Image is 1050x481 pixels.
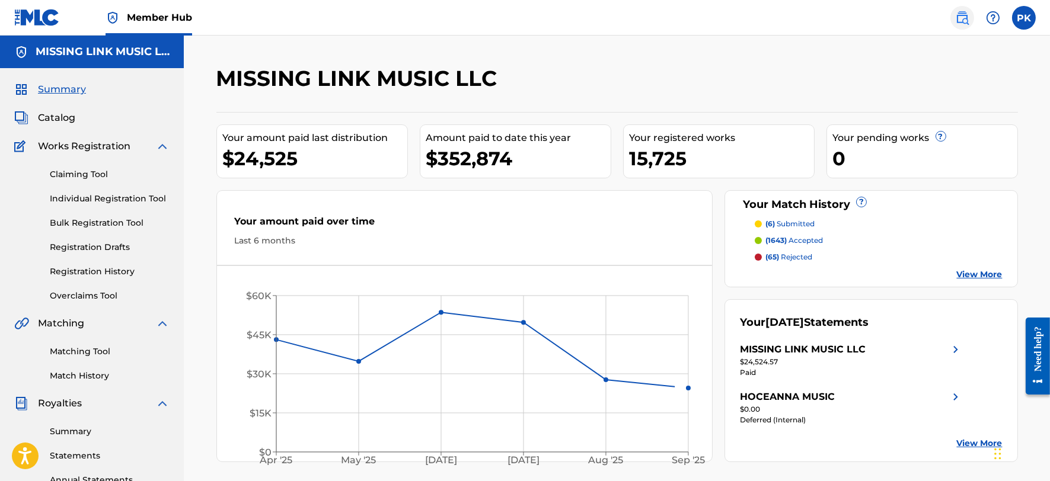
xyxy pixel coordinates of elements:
[235,235,695,247] div: Last 6 months
[833,145,1017,172] div: 0
[50,241,170,254] a: Registration Drafts
[246,290,272,302] tspan: $60K
[14,45,28,59] img: Accounts
[740,390,963,425] a: HOCEANNA MUSICright chevron icon$0.00Deferred (Internal)
[426,131,611,145] div: Amount paid to date this year
[426,145,611,172] div: $352,874
[955,11,969,25] img: search
[833,131,1017,145] div: Your pending works
[1012,6,1036,30] div: User Menu
[50,265,170,278] a: Registration History
[740,367,963,378] div: Paid
[740,390,835,404] div: HOCEANNA MUSIC
[14,111,28,125] img: Catalog
[38,111,75,125] span: Catalog
[765,252,812,262] p: rejected
[14,82,28,97] img: Summary
[38,82,86,97] span: Summary
[50,168,170,181] a: Claiming Tool
[14,139,30,153] img: Works Registration
[106,11,120,25] img: Top Rightsholder
[949,390,963,404] img: right chevron icon
[223,145,407,172] div: $24,525
[216,65,503,92] h2: MISSING LINK MUSIC LLC
[14,9,60,26] img: MLC Logo
[14,396,28,411] img: Royalties
[765,235,823,246] p: accepted
[765,236,787,245] span: (1643)
[755,252,1003,262] a: (65) rejected
[14,111,75,125] a: CatalogCatalog
[38,316,84,331] span: Matching
[155,316,170,331] img: expand
[765,316,804,329] span: [DATE]
[981,6,1005,30] div: Help
[630,145,814,172] div: 15,725
[155,396,170,411] img: expand
[740,415,963,425] div: Deferred (Internal)
[36,45,170,59] h5: MISSING LINK MUSIC LLC
[50,450,170,462] a: Statements
[991,424,1050,481] iframe: Chat Widget
[740,404,963,415] div: $0.00
[247,368,272,380] tspan: $30K
[949,342,963,357] img: right chevron icon
[957,437,1003,450] a: View More
[765,252,779,261] span: (65)
[341,454,376,466] tspan: May '25
[740,357,963,367] div: $24,524.57
[672,454,705,466] tspan: Sep '25
[50,370,170,382] a: Match History
[957,268,1003,281] a: View More
[425,454,457,466] tspan: [DATE]
[259,447,272,458] tspan: $0
[50,217,170,229] a: Bulk Registration Tool
[50,425,170,438] a: Summary
[14,82,86,97] a: SummarySummary
[994,436,1001,472] div: Drag
[588,454,623,466] tspan: Aug '25
[259,454,292,466] tspan: Apr '25
[740,315,869,331] div: Your Statements
[127,11,192,24] span: Member Hub
[223,131,407,145] div: Your amount paid last distribution
[247,329,272,341] tspan: $45K
[936,132,946,141] span: ?
[38,139,130,153] span: Works Registration
[50,345,170,358] a: Matching Tool
[250,408,272,419] tspan: $15K
[508,454,540,466] tspan: [DATE]
[740,342,963,378] a: MISSING LINK MUSIC LLCright chevron icon$24,524.57Paid
[857,197,866,207] span: ?
[740,197,1003,213] div: Your Match History
[630,131,814,145] div: Your registered works
[765,219,775,228] span: (6)
[986,11,1000,25] img: help
[755,235,1003,246] a: (1643) accepted
[755,219,1003,229] a: (6) submitted
[1017,308,1050,403] iframe: Resource Center
[765,219,815,229] p: submitted
[740,342,866,357] div: MISSING LINK MUSIC LLC
[155,139,170,153] img: expand
[50,290,170,302] a: Overclaims Tool
[14,316,29,331] img: Matching
[38,396,82,411] span: Royalties
[950,6,974,30] a: Public Search
[235,214,695,235] div: Your amount paid over time
[50,193,170,205] a: Individual Registration Tool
